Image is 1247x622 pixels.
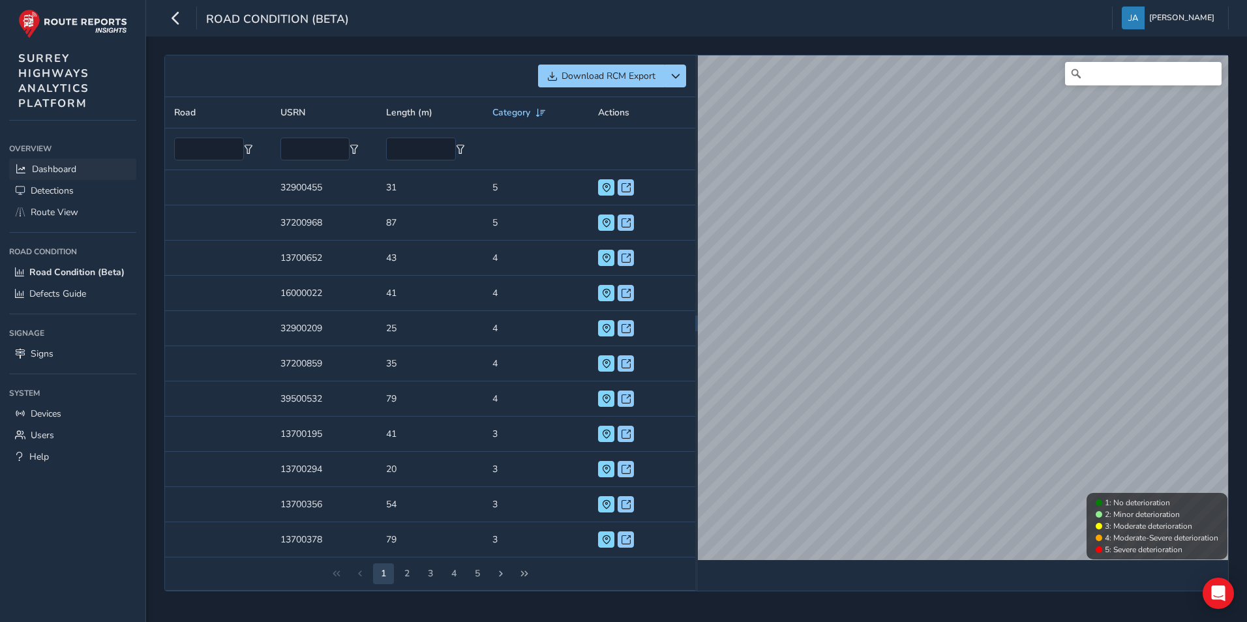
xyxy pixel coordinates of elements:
img: rr logo [18,9,127,38]
td: 41 [377,276,483,311]
td: 37200968 [271,205,378,241]
span: SURREY HIGHWAYS ANALYTICS PLATFORM [18,51,89,111]
td: 41 [377,417,483,452]
span: 4: Moderate-Severe deterioration [1105,533,1218,543]
td: 79 [377,522,483,557]
a: Detections [9,180,136,201]
a: Defects Guide [9,283,136,304]
a: Road Condition (Beta) [9,261,136,283]
td: 37200859 [271,346,378,381]
img: diamond-layout [1122,7,1145,29]
button: Page 4 [420,563,441,584]
td: 13700195 [271,417,378,452]
td: 4 [483,241,590,276]
span: Defects Guide [29,288,86,300]
a: Signs [9,343,136,364]
span: USRN [280,106,305,119]
td: 4 [483,276,590,311]
span: Road [174,106,196,119]
td: 3 [483,487,590,522]
td: 20 [377,452,483,487]
div: Road Condition [9,242,136,261]
button: Last Page [514,563,535,584]
span: 2: Minor deterioration [1105,509,1180,520]
td: 4 [483,346,590,381]
button: Page 6 [467,563,488,584]
button: Filter [244,145,253,154]
button: [PERSON_NAME] [1122,7,1219,29]
a: Route View [9,201,136,223]
button: Filter [350,145,359,154]
td: 4 [483,381,590,417]
div: Overview [9,139,136,158]
span: Devices [31,407,61,420]
td: 5 [483,205,590,241]
div: Open Intercom Messenger [1203,578,1234,609]
a: Users [9,424,136,446]
button: Page 2 [373,563,394,584]
td: 4 [483,311,590,346]
div: Signage [9,323,136,343]
td: 79 [377,381,483,417]
span: Route View [31,206,78,218]
td: 87 [377,205,483,241]
td: 13700378 [271,522,378,557]
a: Devices [9,403,136,424]
span: Category [492,106,530,119]
button: Page 3 [397,563,417,584]
span: Detections [31,185,74,197]
td: 31 [377,170,483,205]
td: 32900209 [271,311,378,346]
span: Road Condition (Beta) [206,11,349,29]
button: Next Page [490,563,511,584]
span: Download RCM Export [562,70,655,82]
td: 32900455 [271,170,378,205]
td: 25 [377,311,483,346]
a: Help [9,446,136,467]
td: 13700356 [271,487,378,522]
td: 54 [377,487,483,522]
td: 3 [483,452,590,487]
td: 16000022 [271,276,378,311]
td: 13700652 [271,241,378,276]
span: Actions [598,106,629,119]
span: [PERSON_NAME] [1149,7,1214,29]
button: Page 5 [443,563,464,584]
td: 43 [377,241,483,276]
span: Dashboard [32,163,76,175]
span: 1: No deterioration [1105,497,1170,508]
span: 5: Severe deterioration [1105,544,1182,555]
td: 39500532 [271,381,378,417]
span: 3: Moderate deterioration [1105,521,1192,531]
button: Filter [456,145,465,154]
span: Length (m) [386,106,432,119]
span: Users [31,429,54,441]
button: Download RCM Export [538,65,665,87]
td: 35 [377,346,483,381]
canvas: Map [698,55,1228,560]
div: System [9,383,136,403]
td: 13700294 [271,452,378,487]
td: 5 [483,170,590,205]
td: 3 [483,417,590,452]
input: Search [1065,62,1222,85]
td: 3 [483,522,590,557]
span: Signs [31,348,53,360]
span: Help [29,451,49,463]
a: Dashboard [9,158,136,180]
span: Road Condition (Beta) [29,266,125,278]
